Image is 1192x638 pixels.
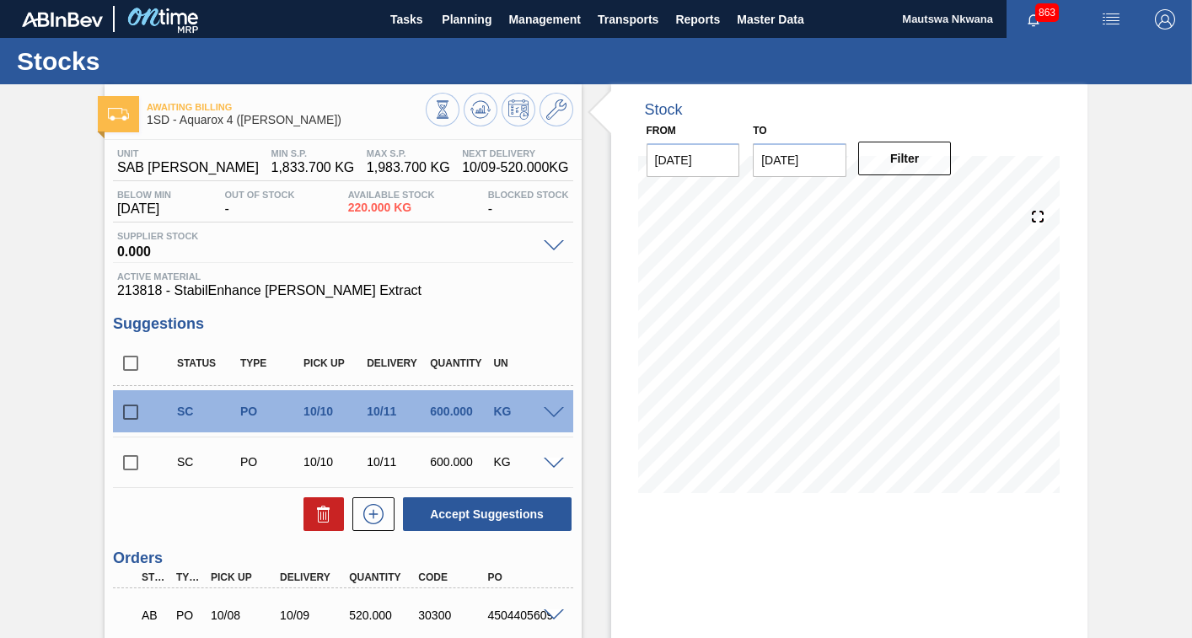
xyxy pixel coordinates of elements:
div: Suggestion Created [173,455,241,469]
span: 1,833.700 KG [271,160,355,175]
span: 220.000 KG [348,201,435,214]
input: mm/dd/yyyy [647,143,740,177]
span: MIN S.P. [271,148,355,158]
div: Purchase order [236,455,304,469]
span: 213818 - StabilEnhance [PERSON_NAME] Extract [117,283,569,298]
span: 863 [1035,3,1059,22]
span: 1,983.700 KG [367,160,450,175]
span: Reports [675,9,720,29]
div: Quantity [426,357,494,369]
span: Planning [442,9,491,29]
div: 600.000 [426,405,494,418]
div: 10/11/2025 [362,405,431,418]
div: Pick up [207,571,282,583]
div: 10/09/2025 [276,609,351,622]
span: SAB [PERSON_NAME] [117,160,259,175]
button: Stocks Overview [426,93,459,126]
div: 600.000 [426,455,494,469]
span: Unit [117,148,259,158]
div: PO [483,571,558,583]
label: to [753,125,766,137]
span: Management [508,9,581,29]
div: Stock [645,101,683,119]
h3: Suggestions [113,315,573,333]
p: AB [142,609,167,622]
div: Step [137,571,171,583]
span: Transports [598,9,658,29]
div: 30300 [414,609,489,622]
label: From [647,125,676,137]
div: - [484,190,573,217]
button: Go to Master Data / General [540,93,573,126]
span: Blocked Stock [488,190,569,200]
div: Purchase order [236,405,304,418]
div: KG [489,455,557,469]
div: 10/10/2025 [299,455,368,469]
div: 10/08/2025 [207,609,282,622]
h1: Stocks [17,51,316,71]
span: 1SD - Aquarox 4 (Rosemary) [147,114,426,126]
img: Ícone [108,108,129,121]
span: Out Of Stock [224,190,294,200]
div: UN [489,357,557,369]
div: Suggestion Created [173,405,241,418]
div: Delivery [362,357,431,369]
div: New suggestion [344,497,395,531]
div: Quantity [345,571,420,583]
div: Accept Suggestions [395,496,573,533]
img: Logout [1155,9,1175,29]
div: Delete Suggestions [295,497,344,531]
span: Next Delivery [462,148,568,158]
input: mm/dd/yyyy [753,143,846,177]
div: Status [173,357,241,369]
div: Purchase order [172,609,206,622]
span: Active Material [117,271,569,281]
div: KG [489,405,557,418]
img: userActions [1101,9,1121,29]
button: Notifications [1007,8,1060,31]
span: Master Data [737,9,803,29]
img: TNhmsLtSVTkK8tSr43FrP2fwEKptu5GPRR3wAAAABJRU5ErkJggg== [22,12,103,27]
span: Below Min [117,190,171,200]
span: MAX S.P. [367,148,450,158]
div: 4504405609 [483,609,558,622]
span: Available Stock [348,190,435,200]
span: 0.000 [117,241,535,258]
div: Type [172,571,206,583]
div: 10/11/2025 [362,455,431,469]
button: Accept Suggestions [403,497,572,531]
h3: Orders [113,550,573,567]
span: 10/09 - 520.000 KG [462,160,568,175]
div: Awaiting Billing [137,597,171,634]
span: Supplier Stock [117,231,535,241]
span: Awaiting Billing [147,102,426,112]
button: Update Chart [464,93,497,126]
div: Type [236,357,304,369]
span: Tasks [388,9,425,29]
div: Pick up [299,357,368,369]
div: 10/10/2025 [299,405,368,418]
div: Delivery [276,571,351,583]
div: Code [414,571,489,583]
button: Schedule Inventory [502,93,535,126]
button: Filter [858,142,952,175]
div: 520.000 [345,609,420,622]
div: - [220,190,298,217]
span: [DATE] [117,201,171,217]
